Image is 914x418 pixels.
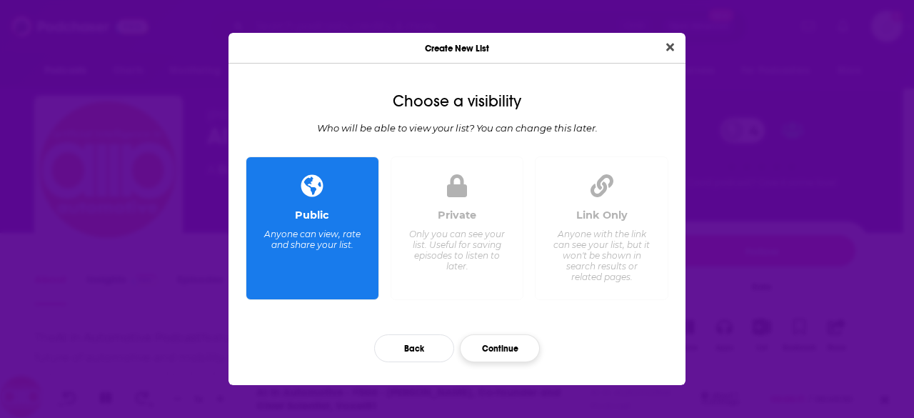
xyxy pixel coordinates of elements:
div: Only you can see your list. Useful for saving episodes to listen to later. [408,229,506,272]
div: Anyone can view, rate and share your list. [263,229,361,250]
div: Private [438,209,476,222]
div: Anyone with the link can see your list, but it won't be shown in search results or related pages. [553,229,651,282]
button: Back [374,334,454,362]
div: Create New List [228,33,685,64]
button: Continue [460,334,540,362]
button: Close [661,39,680,56]
div: Link Only [576,209,628,222]
div: Who will be able to view your list? You can change this later. [240,122,674,134]
div: Choose a visibility [240,92,674,111]
div: Public [295,209,329,222]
